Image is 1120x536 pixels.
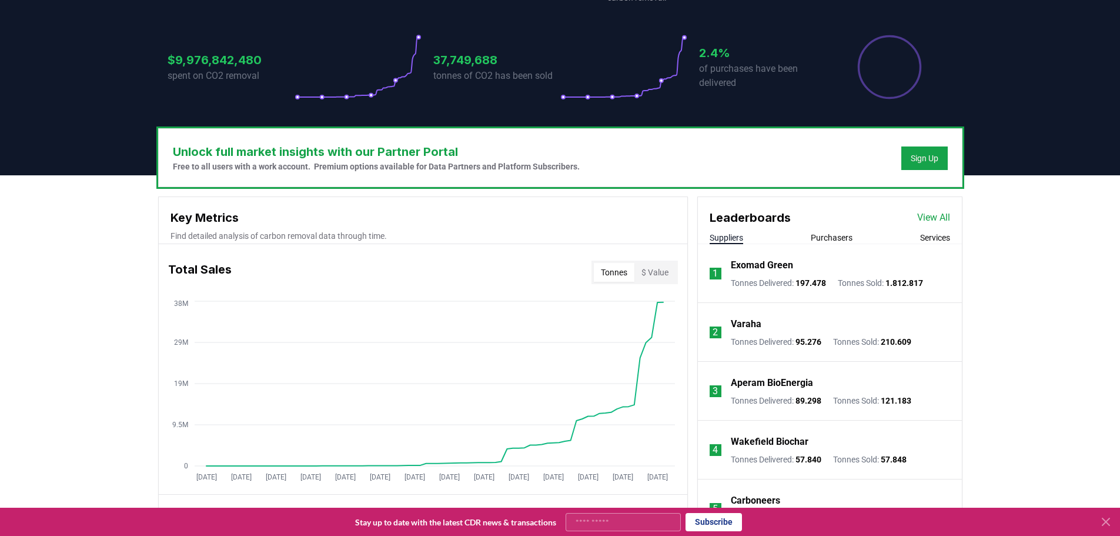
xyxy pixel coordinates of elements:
[833,395,911,407] p: Tonnes Sold :
[699,44,826,62] h3: 2.4%
[184,462,188,470] tspan: 0
[612,473,633,481] tspan: [DATE]
[795,396,821,405] span: 89.298
[699,62,826,90] p: of purchases have been delivered
[473,473,494,481] tspan: [DATE]
[731,454,821,465] p: Tonnes Delivered :
[795,455,821,464] span: 57.840
[713,502,718,516] p: 5
[881,455,907,464] span: 57.848
[433,51,560,69] h3: 37,749,688
[911,152,938,164] a: Sign Up
[168,51,295,69] h3: $9,976,842,480
[173,161,580,172] p: Free to all users with a work account. Premium options available for Data Partners and Platform S...
[594,263,634,282] button: Tonnes
[917,211,950,225] a: View All
[634,263,676,282] button: $ Value
[857,34,922,100] div: Percentage of sales delivered
[731,395,821,407] p: Tonnes Delivered :
[404,473,424,481] tspan: [DATE]
[795,337,821,347] span: 95.276
[731,376,813,390] a: Aperam BioEnergia
[833,336,911,348] p: Tonnes Sold :
[710,209,791,227] h3: Leaderboards
[838,277,923,289] p: Tonnes Sold :
[901,147,948,170] button: Sign Up
[731,317,761,331] a: Varaha
[713,443,718,457] p: 4
[170,209,676,227] h3: Key Metrics
[174,299,188,308] tspan: 38M
[731,258,793,272] a: Exomad Green
[439,473,459,481] tspan: [DATE]
[543,473,563,481] tspan: [DATE]
[508,473,529,481] tspan: [DATE]
[174,338,188,347] tspan: 29M
[833,454,907,465] p: Tonnes Sold :
[713,325,718,339] p: 2
[920,232,950,244] button: Services
[230,473,251,481] tspan: [DATE]
[881,396,911,405] span: 121.183
[713,267,718,281] p: 1
[577,473,598,481] tspan: [DATE]
[713,384,718,398] p: 3
[335,473,355,481] tspan: [DATE]
[731,435,808,449] a: Wakefield Biochar
[881,337,911,347] span: 210.609
[731,494,780,508] a: Carboneers
[170,230,676,242] p: Find detailed analysis of carbon removal data through time.
[172,421,188,429] tspan: 9.5M
[168,69,295,83] p: spent on CO2 removal
[885,278,923,288] span: 1.812.817
[168,261,232,284] h3: Total Sales
[174,379,188,388] tspan: 19M
[731,336,821,348] p: Tonnes Delivered :
[710,232,743,244] button: Suppliers
[811,232,852,244] button: Purchasers
[300,473,320,481] tspan: [DATE]
[433,69,560,83] p: tonnes of CO2 has been sold
[647,473,667,481] tspan: [DATE]
[369,473,390,481] tspan: [DATE]
[265,473,286,481] tspan: [DATE]
[196,473,216,481] tspan: [DATE]
[795,278,826,288] span: 197.478
[731,277,826,289] p: Tonnes Delivered :
[173,143,580,161] h3: Unlock full market insights with our Partner Portal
